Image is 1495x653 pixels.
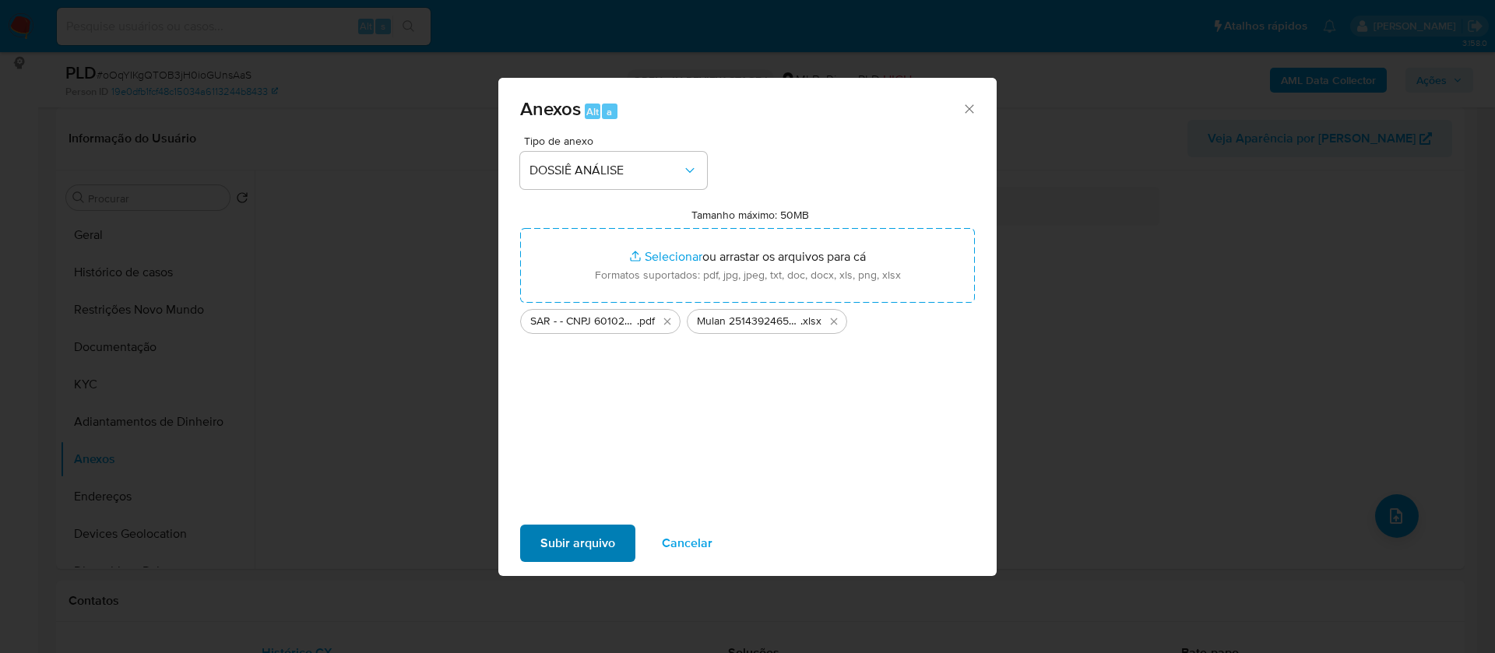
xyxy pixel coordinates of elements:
[662,526,712,560] span: Cancelar
[586,104,599,119] span: Alt
[658,312,677,331] button: Excluir SAR - - CNPJ 60102070000182 - AGILIZA INTERMEDIAÇÃO E SERVIÇOS ADMINISTRATIVOS LTDA.pdf
[642,525,733,562] button: Cancelar
[524,135,711,146] span: Tipo de anexo
[637,314,655,329] span: .pdf
[520,152,707,189] button: DOSSIÊ ANÁLISE
[962,101,976,115] button: Fechar
[530,314,637,329] span: SAR - - CNPJ 60102070000182 - AGILIZA INTERMEDIAÇÃO E SERVIÇOS ADMINISTRATIVOS LTDA
[800,314,821,329] span: .xlsx
[697,314,800,329] span: Mulan 2514392465_2025_09_09_17_31_50
[520,303,975,334] ul: Arquivos selecionados
[529,163,682,178] span: DOSSIÊ ANÁLISE
[540,526,615,560] span: Subir arquivo
[607,104,612,119] span: a
[520,525,635,562] button: Subir arquivo
[825,312,843,331] button: Excluir Mulan 2514392465_2025_09_09_17_31_50.xlsx
[520,95,581,122] span: Anexos
[691,208,809,222] label: Tamanho máximo: 50MB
